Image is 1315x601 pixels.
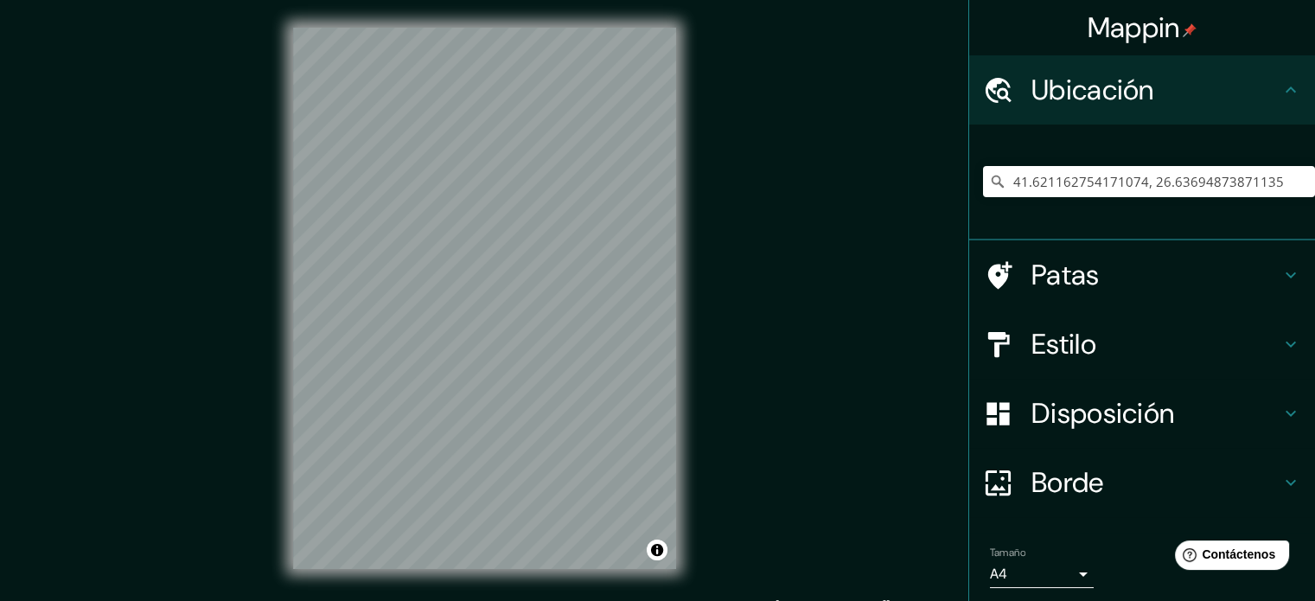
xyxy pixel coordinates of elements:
canvas: Mapa [293,28,676,569]
font: Tamaño [990,546,1025,559]
div: Borde [969,448,1315,517]
iframe: Lanzador de widgets de ayuda [1161,534,1296,582]
font: Estilo [1031,326,1096,362]
font: A4 [990,565,1007,583]
font: Disposición [1031,395,1174,432]
div: Disposición [969,379,1315,448]
button: Activar o desactivar atribución [647,540,667,560]
img: pin-icon.png [1183,23,1197,37]
font: Borde [1031,464,1104,501]
div: A4 [990,560,1094,588]
div: Ubicación [969,55,1315,125]
font: Mappin [1088,10,1180,46]
div: Patas [969,240,1315,310]
font: Ubicación [1031,72,1154,108]
font: Patas [1031,257,1100,293]
div: Estilo [969,310,1315,379]
input: Elige tu ciudad o zona [983,166,1315,197]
